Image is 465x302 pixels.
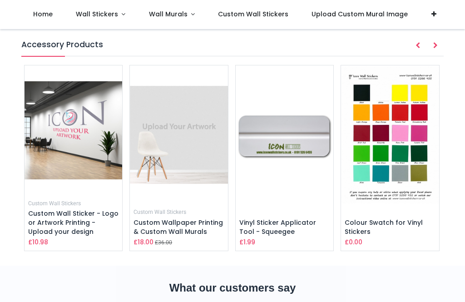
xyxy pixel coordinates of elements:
[312,10,408,19] span: Upload Custom Mural Image
[134,209,186,215] small: Custom Wall Stickers
[345,218,423,236] a: Colour Swatch for Vinyl Stickers
[134,218,223,236] a: Custom Wallpaper Printing & Custom Wall Murals
[158,239,172,246] span: 36.00
[243,238,255,247] span: 1.99
[28,200,81,207] small: Custom Wall Stickers
[427,38,444,54] button: Next
[28,238,48,247] h6: £
[130,65,228,204] img: Custom Wallpaper Printing & Custom Wall Murals
[76,10,118,19] span: Wall Stickers
[155,239,172,247] small: £
[25,65,123,195] img: Custom Wall Sticker - Logo or Artwork Printing - Upload your design
[239,238,255,247] h6: £
[239,218,316,236] a: Vinyl Sticker Applicator Tool - Squeegee
[33,10,53,19] span: Home
[218,10,288,19] span: Custom Wall Stickers
[341,65,439,204] img: Colour Swatch for Vinyl Stickers
[28,209,119,236] h6: Custom Wall Sticker - Logo or Artwork Printing - Upload your design
[21,280,444,296] h2: What our customers say
[134,238,153,247] h6: £
[21,39,444,56] h5: Accessory Products
[32,238,48,247] span: 10.98
[345,218,435,236] h6: Colour Swatch for Vinyl Stickers
[28,199,81,207] a: Custom Wall Stickers
[28,209,119,236] a: Custom Wall Sticker - Logo or Artwork Printing - Upload your design
[149,10,188,19] span: Wall Murals
[236,65,334,204] img: Vinyl Sticker Applicator Tool - Squeegee
[134,218,224,236] h6: Custom Wallpaper Printing & Custom Wall Murals
[345,238,362,247] h6: £
[134,208,186,215] a: Custom Wall Stickers
[349,238,362,247] span: 0.00
[410,38,426,54] button: Prev
[138,238,153,247] span: 18.00
[239,218,330,236] h6: Vinyl Sticker Applicator Tool - Squeegee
